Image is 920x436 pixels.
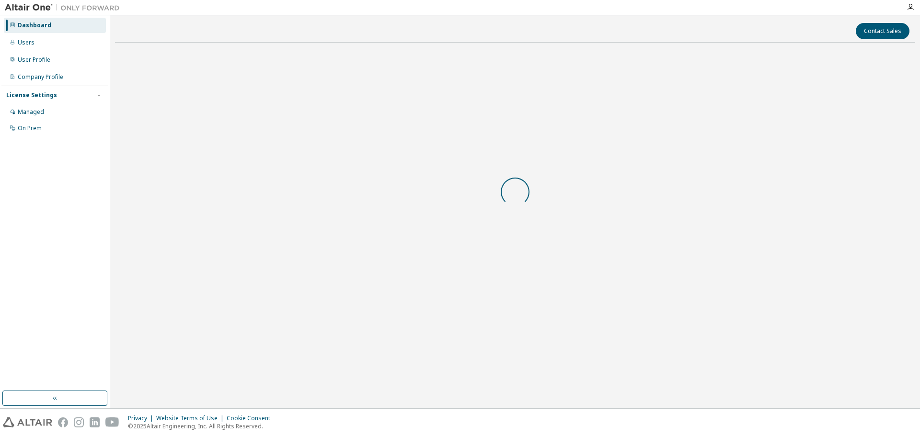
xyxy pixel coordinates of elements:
img: instagram.svg [74,417,84,427]
img: Altair One [5,3,125,12]
img: linkedin.svg [90,417,100,427]
div: Cookie Consent [227,414,276,422]
div: Website Terms of Use [156,414,227,422]
div: Company Profile [18,73,63,81]
img: altair_logo.svg [3,417,52,427]
img: youtube.svg [105,417,119,427]
div: Managed [18,108,44,116]
div: License Settings [6,91,57,99]
div: Dashboard [18,22,51,29]
button: Contact Sales [856,23,909,39]
div: On Prem [18,124,42,132]
div: User Profile [18,56,50,64]
div: Privacy [128,414,156,422]
p: © 2025 Altair Engineering, Inc. All Rights Reserved. [128,422,276,430]
div: Users [18,39,34,46]
img: facebook.svg [58,417,68,427]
